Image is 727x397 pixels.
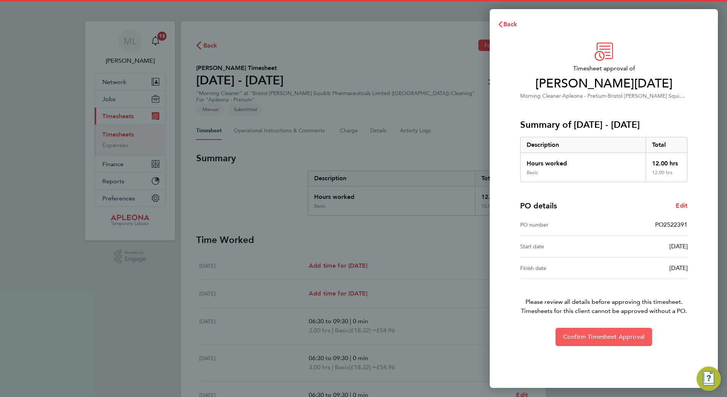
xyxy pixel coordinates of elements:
[606,93,608,99] span: ·
[562,93,606,99] span: Apleona - Pretium
[604,242,687,251] div: [DATE]
[655,221,687,228] span: PO2522391
[676,201,687,210] a: Edit
[511,306,697,316] span: Timesheets for this client cannot be approved without a PO.
[563,333,644,341] span: Confirm Timesheet Approval
[520,137,687,182] div: Summary of 02 - 08 Aug 2025
[520,76,687,91] span: [PERSON_NAME][DATE]
[521,137,646,152] div: Description
[604,264,687,273] div: [DATE]
[646,137,687,152] div: Total
[520,220,604,229] div: PO number
[646,170,687,182] div: 12.00 hrs
[520,93,561,99] span: Morning Cleaner
[520,200,557,211] h4: PO details
[520,242,604,251] div: Start date
[520,119,687,131] h3: Summary of [DATE] - [DATE]
[646,153,687,170] div: 12.00 hrs
[676,202,687,209] span: Edit
[556,328,652,346] button: Confirm Timesheet Approval
[503,21,517,28] span: Back
[697,367,721,391] button: Engage Resource Center
[527,170,538,176] div: Basic
[511,279,697,316] p: Please review all details before approving this timesheet.
[490,17,525,32] button: Back
[561,93,562,99] span: ·
[520,264,604,273] div: Finish date
[521,153,646,170] div: Hours worked
[520,64,687,73] span: Timesheet approval of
